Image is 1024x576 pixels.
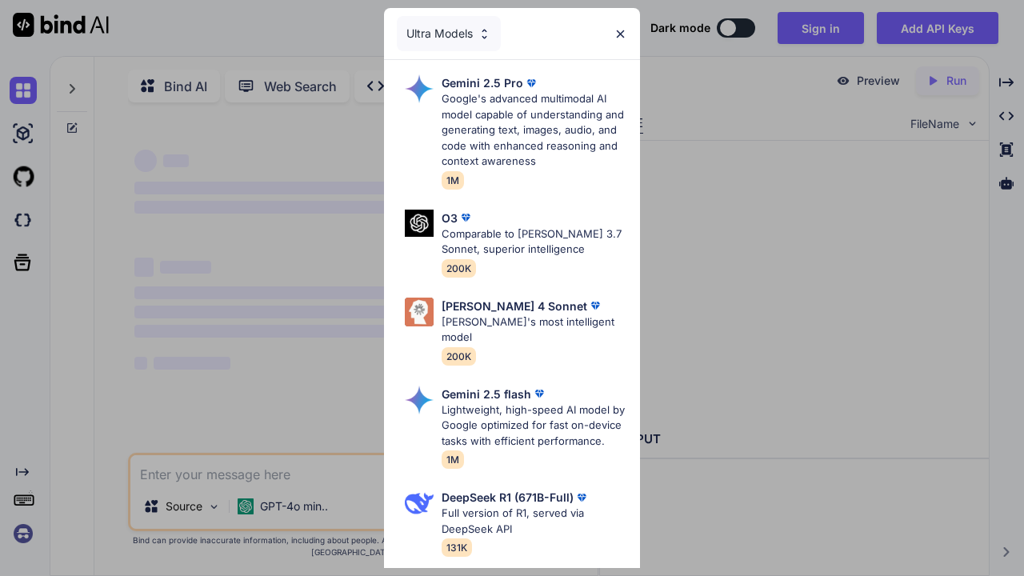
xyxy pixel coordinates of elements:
img: Pick Models [405,74,434,103]
div: Ultra Models [397,16,501,51]
span: 131K [442,538,472,557]
p: [PERSON_NAME]'s most intelligent model [442,314,627,346]
span: 200K [442,259,476,278]
p: Gemini 2.5 Pro [442,74,523,91]
img: premium [458,210,474,226]
img: Pick Models [405,298,434,326]
p: Google's advanced multimodal AI model capable of understanding and generating text, images, audio... [442,91,627,170]
img: premium [531,386,547,402]
span: 1M [442,171,464,190]
img: Pick Models [478,27,491,41]
p: O3 [442,210,458,226]
img: premium [587,298,603,314]
img: premium [574,490,590,506]
p: Full version of R1, served via DeepSeek API [442,506,627,537]
p: Comparable to [PERSON_NAME] 3.7 Sonnet, superior intelligence [442,226,627,258]
img: Pick Models [405,386,434,414]
span: 1M [442,450,464,469]
p: Gemini 2.5 flash [442,386,531,402]
p: Lightweight, high-speed AI model by Google optimized for fast on-device tasks with efficient perf... [442,402,627,450]
img: Pick Models [405,210,434,238]
p: DeepSeek R1 (671B-Full) [442,489,574,506]
img: Pick Models [405,489,434,518]
img: premium [523,75,539,91]
p: [PERSON_NAME] 4 Sonnet [442,298,587,314]
span: 200K [442,347,476,366]
img: close [614,27,627,41]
